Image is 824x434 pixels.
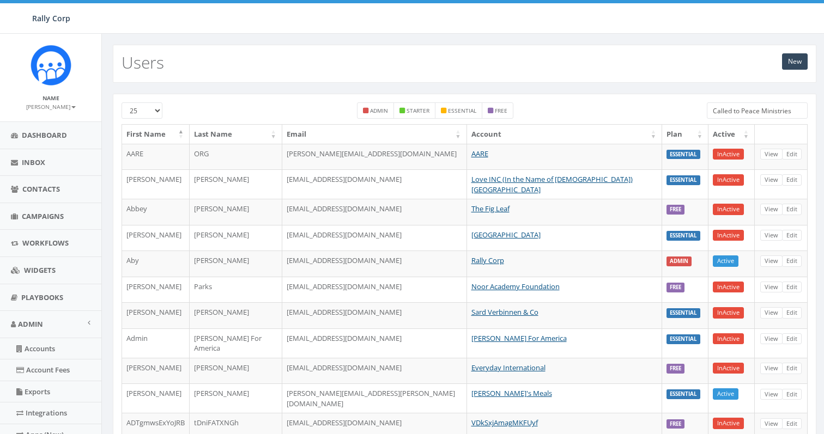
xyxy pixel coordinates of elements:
td: Aby [122,250,190,277]
td: [PERSON_NAME][EMAIL_ADDRESS][PERSON_NAME][DOMAIN_NAME] [282,383,467,413]
td: [PERSON_NAME] [122,302,190,328]
td: [PERSON_NAME][EMAIL_ADDRESS][DOMAIN_NAME] [282,144,467,170]
td: ORG [190,144,282,170]
a: InActive [713,174,744,186]
span: Contacts [22,184,60,194]
a: View [760,204,783,215]
span: Playbooks [21,292,63,302]
a: [GEOGRAPHIC_DATA] [471,230,541,240]
a: [PERSON_NAME] For America [471,333,567,343]
td: AARE [122,144,190,170]
a: New [782,53,808,70]
a: View [760,282,783,293]
span: Rally Corp [32,13,70,23]
th: Last Name: activate to sort column ascending [190,125,282,144]
label: ESSENTIAL [667,308,700,318]
h2: Users [122,53,164,71]
td: Admin [122,328,190,358]
span: Admin [18,319,43,329]
a: Edit [782,204,802,215]
label: ESSENTIAL [667,389,700,399]
a: View [760,255,783,267]
td: [PERSON_NAME] [122,277,190,303]
small: free [495,107,507,114]
th: Account: activate to sort column ascending [467,125,663,144]
a: InActive [713,230,744,241]
small: Name [43,94,59,102]
a: Edit [782,333,802,345]
small: admin [370,107,388,114]
label: FREE [667,419,684,429]
a: The Fig Leaf [471,204,510,213]
td: [EMAIL_ADDRESS][DOMAIN_NAME] [282,358,467,384]
td: [EMAIL_ADDRESS][DOMAIN_NAME] [282,277,467,303]
a: Rally Corp [471,255,504,265]
span: Dashboard [22,130,67,140]
a: View [760,174,783,186]
td: [PERSON_NAME] [190,358,282,384]
label: ESSENTIAL [667,175,700,185]
a: Everyday International [471,363,546,372]
a: Edit [782,389,802,400]
td: [EMAIL_ADDRESS][DOMAIN_NAME] [282,199,467,225]
td: [PERSON_NAME] [122,358,190,384]
small: [PERSON_NAME] [26,103,76,111]
a: InActive [713,418,744,429]
a: Love INC (In the Name of [DEMOGRAPHIC_DATA]) [GEOGRAPHIC_DATA] [471,174,633,194]
a: InActive [713,204,744,215]
td: [PERSON_NAME] [122,225,190,251]
td: [PERSON_NAME] [190,302,282,328]
td: [PERSON_NAME] [190,225,282,251]
img: Icon_1.png [31,45,71,85]
td: [EMAIL_ADDRESS][DOMAIN_NAME] [282,169,467,199]
a: AARE [471,149,488,158]
a: View [760,149,783,160]
a: InActive [713,282,744,293]
a: View [760,389,783,400]
td: [EMAIL_ADDRESS][DOMAIN_NAME] [282,302,467,328]
td: [EMAIL_ADDRESS][DOMAIN_NAME] [282,225,467,251]
td: Parks [190,277,282,303]
a: Active [713,388,738,400]
a: Noor Academy Foundation [471,282,560,291]
small: starter [407,107,429,114]
th: Email: activate to sort column ascending [282,125,467,144]
a: VDkSxjAmagMKFUyf [471,418,538,427]
label: ESSENTIAL [667,334,700,344]
a: View [760,363,783,374]
td: Abbey [122,199,190,225]
a: [PERSON_NAME] [26,101,76,111]
td: [PERSON_NAME] [122,383,190,413]
td: [PERSON_NAME] For America [190,328,282,358]
label: ESSENTIAL [667,231,700,241]
a: View [760,418,783,430]
a: InActive [713,363,744,374]
label: FREE [667,283,684,292]
a: InActive [713,307,744,319]
a: Edit [782,255,802,267]
span: Campaigns [22,211,64,221]
td: [EMAIL_ADDRESS][DOMAIN_NAME] [282,328,467,358]
td: [PERSON_NAME] [190,199,282,225]
td: [PERSON_NAME] [190,250,282,277]
label: FREE [667,364,684,374]
span: Inbox [22,157,45,167]
a: View [760,333,783,345]
td: [PERSON_NAME] [122,169,190,199]
a: Sard Verbinnen & Co [471,307,538,317]
a: View [760,307,783,319]
a: Edit [782,149,802,160]
td: [PERSON_NAME] [190,383,282,413]
th: First Name: activate to sort column descending [122,125,190,144]
a: Edit [782,174,802,186]
th: Plan: activate to sort column ascending [662,125,708,144]
a: Active [713,255,738,267]
td: [PERSON_NAME] [190,169,282,199]
a: InActive [713,149,744,160]
label: ADMIN [667,256,692,266]
td: [EMAIL_ADDRESS][DOMAIN_NAME] [282,250,467,277]
a: View [760,230,783,241]
label: FREE [667,205,684,215]
small: essential [448,107,476,114]
label: ESSENTIAL [667,150,700,160]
